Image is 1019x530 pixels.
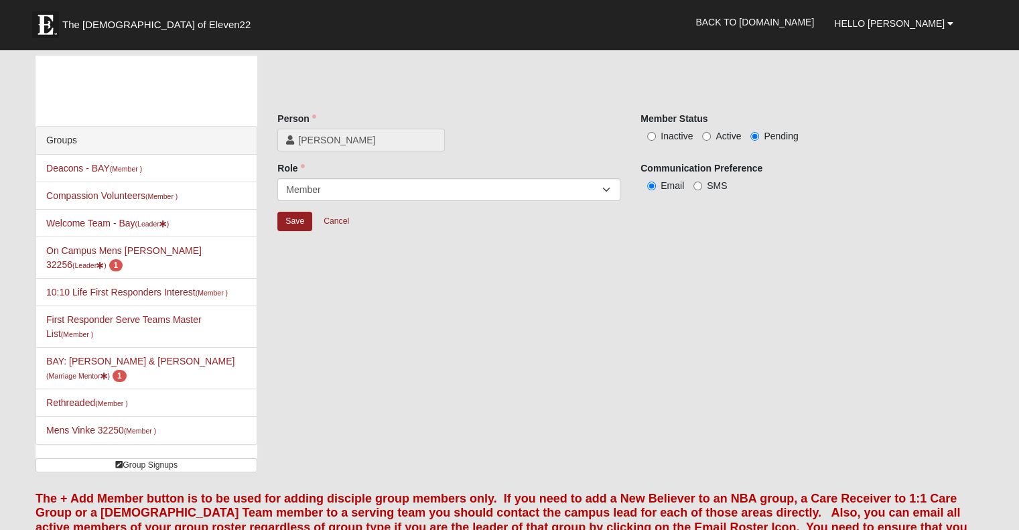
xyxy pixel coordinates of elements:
[196,289,228,297] small: (Member )
[647,132,656,141] input: Inactive
[110,165,142,173] small: (Member )
[62,18,251,31] span: The [DEMOGRAPHIC_DATA] of Eleven22
[61,330,93,338] small: (Member )
[36,127,257,155] div: Groups
[824,7,963,40] a: Hello [PERSON_NAME]
[72,261,107,269] small: (Leader )
[764,131,798,141] span: Pending
[135,220,169,228] small: (Leader )
[46,190,178,201] a: Compassion Volunteers(Member )
[32,11,59,38] img: Eleven22 logo
[46,314,202,339] a: First Responder Serve Teams Master List(Member )
[46,397,128,408] a: Rethreaded(Member )
[277,212,312,231] input: Alt+s
[95,399,127,407] small: (Member )
[661,180,684,191] span: Email
[46,218,169,228] a: Welcome Team - Bay(Leader)
[685,5,824,39] a: Back to [DOMAIN_NAME]
[124,427,156,435] small: (Member )
[640,161,762,175] label: Communication Preference
[834,18,945,29] span: Hello [PERSON_NAME]
[640,112,707,125] label: Member Status
[750,132,759,141] input: Pending
[716,131,741,141] span: Active
[707,180,727,191] span: SMS
[145,192,178,200] small: (Member )
[46,356,234,381] a: BAY: [PERSON_NAME] & [PERSON_NAME](Marriage Mentor) 1
[702,132,711,141] input: Active
[315,211,358,232] a: Cancel
[298,133,436,147] span: [PERSON_NAME]
[25,5,293,38] a: The [DEMOGRAPHIC_DATA] of Eleven22
[36,458,257,472] a: Group Signups
[113,370,127,382] span: number of pending members
[661,131,693,141] span: Inactive
[647,182,656,190] input: Email
[46,245,202,270] a: On Campus Mens [PERSON_NAME] 32256(Leader) 1
[46,163,142,174] a: Deacons - BAY(Member )
[277,112,316,125] label: Person
[109,259,123,271] span: number of pending members
[46,287,228,297] a: 10:10 Life First Responders Interest(Member )
[693,182,702,190] input: SMS
[46,372,110,380] small: (Marriage Mentor )
[277,161,304,175] label: Role
[46,425,156,436] a: Mens Vinke 32250(Member )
